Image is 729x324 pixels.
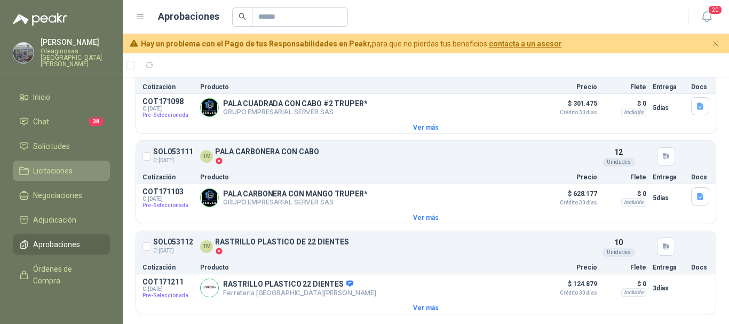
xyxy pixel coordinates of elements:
[223,198,368,206] p: GRUPO EMPRESARIAL SERVER SAS
[223,280,376,289] p: RASTRILLO PLASTICO 22 DIENTES
[604,187,646,200] p: $ 0
[141,39,372,48] b: Hay un problema con el Pago de tus Responsabilidades en Peakr,
[604,278,646,290] p: $ 0
[215,148,319,156] p: PALA CARBONERA CON CABO
[200,240,213,253] div: TM
[13,234,110,255] a: Aprobaciones
[653,264,685,271] p: Entrega
[41,38,110,46] p: [PERSON_NAME]
[653,282,685,295] p: 3 días
[153,238,193,246] p: SOL053112
[13,295,110,315] a: Remisiones
[621,288,646,297] div: Incluido
[215,238,349,246] p: RASTRILLO PLASTICO DE 22 DIENTES
[709,37,723,51] button: Cerrar
[13,87,110,107] a: Inicio
[89,117,104,126] span: 38
[13,112,110,132] a: Chat38
[13,136,110,156] a: Solicitudes
[544,278,597,296] p: $ 124.879
[489,39,562,48] a: contacta a un asesor
[33,91,50,103] span: Inicio
[33,116,49,128] span: Chat
[621,198,646,207] div: Incluido
[544,200,597,206] span: Crédito 30 días
[603,158,635,167] div: Unidades
[153,247,193,255] span: C: [DATE]
[200,150,213,163] div: TM
[544,97,597,115] p: $ 301.475
[603,248,635,257] div: Unidades
[136,212,716,224] button: Ver más
[200,84,537,90] p: Producto
[201,99,218,116] img: Company Logo
[142,187,194,196] p: COT171103
[142,84,194,90] p: Cotización
[614,146,623,158] p: 12
[544,264,597,271] p: Precio
[142,293,194,299] span: Pre-Seleccionada
[544,110,597,115] span: Crédito 30 días
[33,140,70,152] span: Solicitudes
[544,84,597,90] p: Precio
[200,174,537,180] p: Producto
[13,259,110,291] a: Órdenes de Compra
[142,97,194,106] p: COT171098
[691,264,709,271] p: Docs
[691,174,709,180] p: Docs
[223,189,368,198] p: PALA CARBONERA CON MANGO TRUPER*
[653,174,685,180] p: Entrega
[544,174,597,180] p: Precio
[142,264,194,271] p: Cotización
[604,174,646,180] p: Flete
[33,263,100,287] span: Órdenes de Compra
[136,122,716,133] button: Ver más
[142,286,194,293] span: C: [DATE]
[201,279,218,297] img: Company Logo
[604,97,646,110] p: $ 0
[691,84,709,90] p: Docs
[223,108,367,116] p: GRUPO EMPRESARIAL SERVER SAS
[142,174,194,180] p: Cotización
[201,189,218,207] img: Company Logo
[33,165,73,177] span: Licitaciones
[223,289,376,297] p: Ferretería [GEOGRAPHIC_DATA][PERSON_NAME]
[142,196,194,202] span: C: [DATE]
[153,156,193,165] span: C: [DATE]
[544,187,597,206] p: $ 628.177
[653,101,685,114] p: 5 días
[544,290,597,296] span: Crédito 30 días
[142,106,194,112] span: C: [DATE]
[653,84,685,90] p: Entrega
[33,239,80,250] span: Aprobaciones
[153,148,193,156] p: SOL053111
[13,185,110,206] a: Negociaciones
[653,192,685,204] p: 5 días
[697,7,716,27] button: 20
[33,189,82,201] span: Negociaciones
[141,38,562,50] span: para que no pierdas tus beneficios
[142,112,194,118] span: Pre-Seleccionada
[41,48,110,67] p: Oleaginosas [GEOGRAPHIC_DATA][PERSON_NAME]
[13,161,110,181] a: Licitaciones
[13,210,110,230] a: Adjudicación
[136,302,716,314] button: Ver más
[223,99,367,108] p: PALA CUADRADA CON CABO #2 TRUPER*
[708,5,723,15] span: 20
[33,214,76,226] span: Adjudicación
[614,236,623,248] p: 10
[13,13,67,26] img: Logo peakr
[604,264,646,271] p: Flete
[621,108,646,116] div: Incluido
[158,9,219,24] h1: Aprobaciones
[142,202,194,209] span: Pre-Seleccionada
[142,278,194,286] p: COT171211
[13,43,34,63] img: Company Logo
[200,264,537,271] p: Producto
[239,13,246,20] span: search
[604,84,646,90] p: Flete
